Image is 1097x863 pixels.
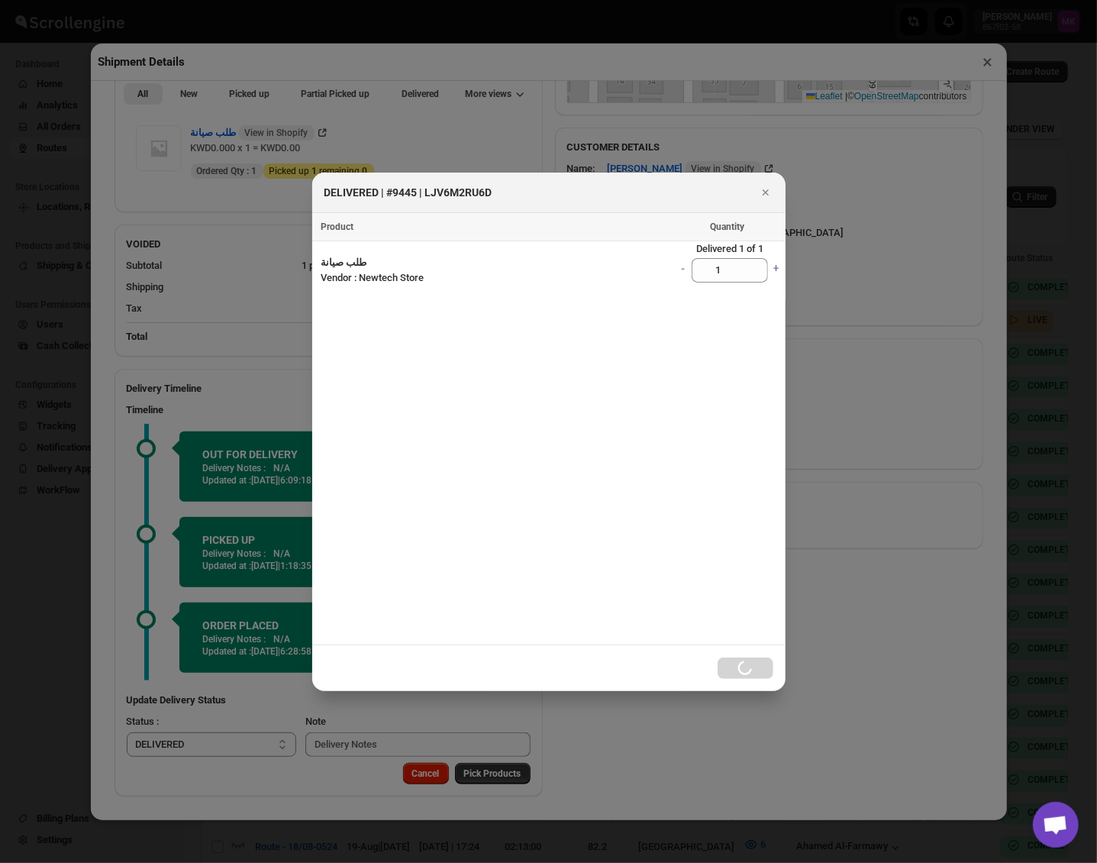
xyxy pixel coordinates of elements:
h3: طلب صيانة [321,255,666,270]
button: Close [755,182,776,203]
span: Product [321,221,354,232]
span: - [681,263,685,274]
h2: DELIVERED | #9445 | LJV6M2RU6D [324,185,492,200]
span: Delivered 1 of 1 [674,241,785,257]
a: + [768,257,785,284]
a: - [675,257,692,284]
a: دردشة مفتوحة [1033,802,1079,848]
span: Vendor : Newtech Store [321,272,424,283]
span: + [773,263,779,274]
span: Quantity [710,221,744,232]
